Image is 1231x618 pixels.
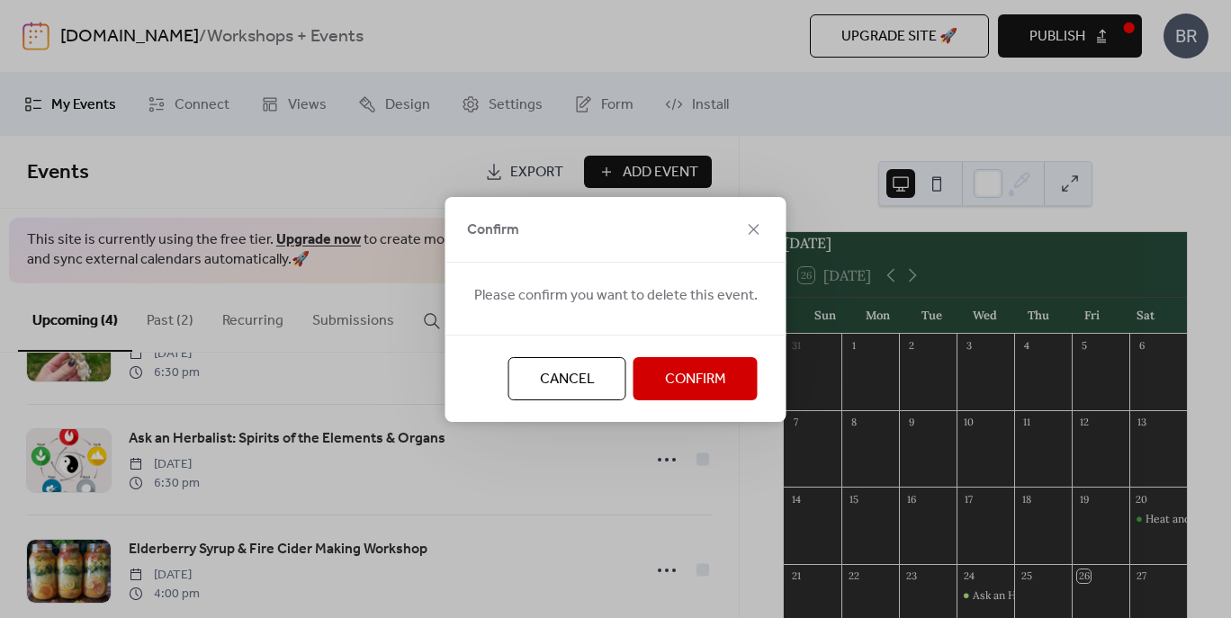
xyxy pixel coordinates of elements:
[540,369,595,390] span: Cancel
[467,219,519,241] span: Confirm
[508,357,626,400] button: Cancel
[474,285,758,307] span: Please confirm you want to delete this event.
[633,357,758,400] button: Confirm
[665,369,726,390] span: Confirm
